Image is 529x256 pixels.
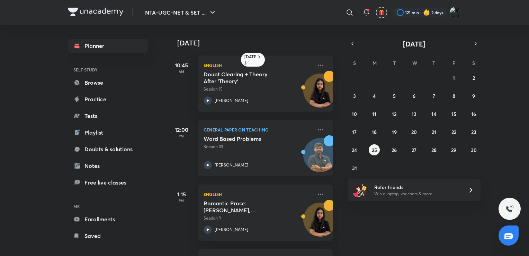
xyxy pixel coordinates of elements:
img: Avatar [304,206,337,240]
h5: Word Based Problems [204,135,290,142]
abbr: August 28, 2025 [431,147,437,153]
img: Avatar [304,77,337,111]
button: August 19, 2025 [389,126,400,137]
h5: 10:45 [168,61,195,69]
h5: Romantic Prose: Charles Lamb, William Hazlitt, Thomas De Quincey [204,200,290,214]
button: August 29, 2025 [448,144,459,155]
button: August 6, 2025 [409,90,420,101]
h5: Doubt Clearing + Theory After 'Theory' [204,71,290,85]
p: English [204,61,312,69]
abbr: August 29, 2025 [451,147,456,153]
p: General Paper on Teaching [204,126,312,134]
button: August 28, 2025 [428,144,439,155]
abbr: Friday [452,60,455,66]
span: [DATE] [403,39,425,49]
img: Company Logo [68,8,124,16]
abbr: August 7, 2025 [433,93,435,99]
abbr: August 19, 2025 [392,129,397,135]
button: [DATE] [357,39,471,49]
a: Saved [68,229,148,243]
p: Win a laptop, vouchers & more [374,191,459,197]
p: [PERSON_NAME] [215,227,248,233]
abbr: August 22, 2025 [451,129,456,135]
button: August 27, 2025 [409,144,420,155]
img: avatar [378,9,385,16]
abbr: August 4, 2025 [373,93,376,99]
abbr: August 14, 2025 [431,111,436,117]
abbr: Sunday [353,60,356,66]
abbr: August 31, 2025 [352,165,357,171]
img: Varsha V [449,7,461,18]
button: August 15, 2025 [448,108,459,119]
h6: SELF STUDY [68,64,148,76]
p: English [204,190,312,198]
abbr: August 27, 2025 [412,147,416,153]
img: referral [353,183,367,197]
abbr: August 9, 2025 [472,93,475,99]
p: [PERSON_NAME] [215,97,248,104]
button: August 4, 2025 [369,90,380,101]
p: Session 9 [204,215,312,221]
abbr: August 24, 2025 [352,147,357,153]
abbr: August 16, 2025 [471,111,476,117]
button: August 26, 2025 [389,144,400,155]
abbr: August 17, 2025 [352,129,357,135]
abbr: Thursday [432,60,435,66]
p: Session 33 [204,144,312,150]
a: Free live classes [68,176,148,189]
button: August 23, 2025 [468,126,479,137]
h5: 12:00 [168,126,195,134]
p: PM [168,134,195,138]
abbr: August 3, 2025 [353,93,356,99]
a: Notes [68,159,148,173]
button: August 8, 2025 [448,90,459,101]
button: August 17, 2025 [349,126,360,137]
abbr: August 18, 2025 [372,129,377,135]
abbr: August 15, 2025 [451,111,456,117]
a: Enrollments [68,212,148,226]
a: Tests [68,109,148,123]
button: August 10, 2025 [349,108,360,119]
abbr: August 30, 2025 [471,147,477,153]
p: AM [168,69,195,74]
abbr: August 2, 2025 [473,75,475,81]
abbr: August 5, 2025 [393,93,396,99]
button: August 5, 2025 [389,90,400,101]
button: August 20, 2025 [409,126,420,137]
a: Planner [68,39,148,53]
button: August 7, 2025 [428,90,439,101]
button: August 12, 2025 [389,108,400,119]
abbr: August 8, 2025 [452,93,455,99]
img: streak [423,9,430,16]
button: August 1, 2025 [448,72,459,83]
button: August 9, 2025 [468,90,479,101]
a: Company Logo [68,8,124,18]
abbr: August 10, 2025 [352,111,357,117]
abbr: Wednesday [412,60,417,66]
abbr: August 20, 2025 [411,129,417,135]
button: August 13, 2025 [409,108,420,119]
button: August 16, 2025 [468,108,479,119]
abbr: Monday [373,60,377,66]
button: August 21, 2025 [428,126,439,137]
abbr: August 23, 2025 [471,129,476,135]
h6: Refer friends [374,184,459,191]
a: Doubts & solutions [68,142,148,156]
abbr: August 25, 2025 [372,147,377,153]
button: August 2, 2025 [468,72,479,83]
button: avatar [376,7,387,18]
button: August 24, 2025 [349,144,360,155]
button: August 11, 2025 [369,108,380,119]
button: August 30, 2025 [468,144,479,155]
button: NTA-UGC-NET & SET ... [141,6,221,19]
p: [PERSON_NAME] [215,162,248,168]
a: Practice [68,92,148,106]
img: Avatar [304,142,337,175]
button: August 18, 2025 [369,126,380,137]
abbr: August 11, 2025 [372,111,376,117]
abbr: August 1, 2025 [453,75,455,81]
img: ttu [505,205,514,213]
button: August 25, 2025 [369,144,380,155]
button: August 3, 2025 [349,90,360,101]
abbr: August 13, 2025 [412,111,416,117]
